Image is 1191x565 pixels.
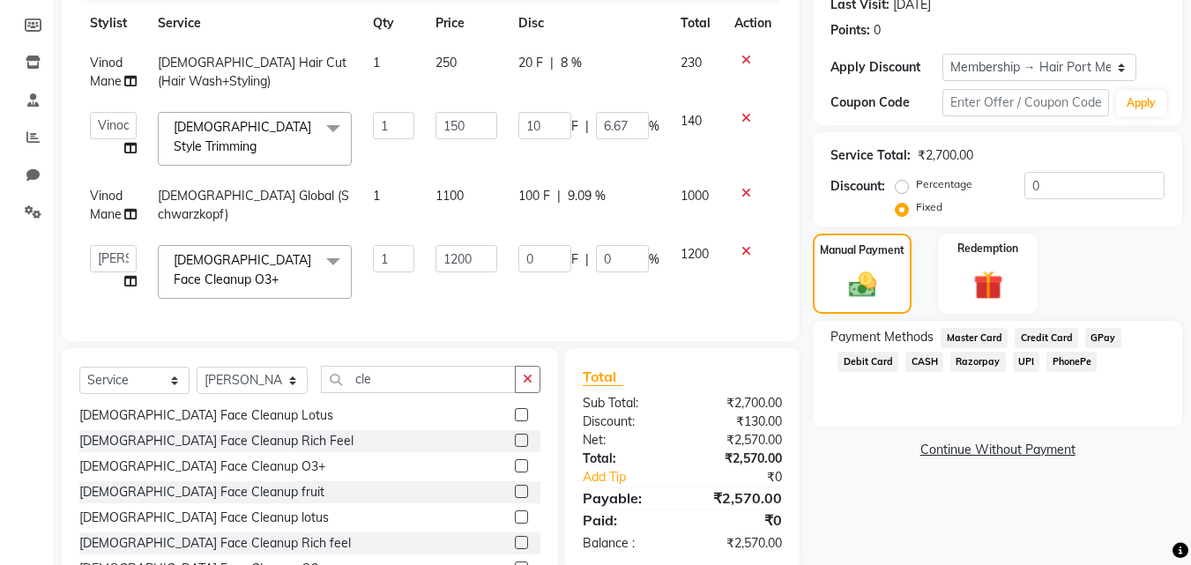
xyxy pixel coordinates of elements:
[682,487,795,509] div: ₹2,570.00
[682,534,795,553] div: ₹2,570.00
[79,457,325,476] div: [DEMOGRAPHIC_DATA] Face Cleanup O3+
[571,250,578,269] span: F
[569,431,682,450] div: Net:
[830,93,942,112] div: Coupon Code
[569,394,682,413] div: Sub Total:
[682,413,795,431] div: ₹130.00
[702,468,796,487] div: ₹0
[79,509,329,527] div: [DEMOGRAPHIC_DATA] Face Cleanup lotus
[90,55,123,89] span: Vinod Mane
[840,269,885,301] img: _cash.svg
[682,431,795,450] div: ₹2,570.00
[918,146,973,165] div: ₹2,700.00
[830,58,942,77] div: Apply Discount
[435,188,464,204] span: 1100
[321,366,516,393] input: Search or Scan
[816,441,1179,459] a: Continue Without Payment
[569,413,682,431] div: Discount:
[569,487,682,509] div: Payable:
[90,188,123,222] span: Vinod Mane
[508,4,670,43] th: Disc
[174,119,311,153] span: [DEMOGRAPHIC_DATA] Style Trimming
[649,117,659,136] span: %
[941,328,1008,348] span: Master Card
[874,21,881,40] div: 0
[1116,90,1166,116] button: Apply
[257,138,264,154] a: x
[569,534,682,553] div: Balance :
[518,187,550,205] span: 100 F
[583,368,623,386] span: Total
[568,187,606,205] span: 9.09 %
[649,250,659,269] span: %
[1013,352,1040,372] span: UPI
[905,352,943,372] span: CASH
[147,4,362,43] th: Service
[681,113,702,129] span: 140
[916,176,972,192] label: Percentage
[569,468,701,487] a: Add Tip
[571,117,578,136] span: F
[681,246,709,262] span: 1200
[682,394,795,413] div: ₹2,700.00
[964,267,1012,303] img: _gift.svg
[158,188,349,222] span: [DEMOGRAPHIC_DATA] Global (Schwarzkopf)
[585,250,589,269] span: |
[79,4,147,43] th: Stylist
[569,450,682,468] div: Total:
[158,55,346,89] span: [DEMOGRAPHIC_DATA] Hair Cut (Hair Wash+Styling)
[1046,352,1097,372] span: PhonePe
[79,406,333,425] div: [DEMOGRAPHIC_DATA] Face Cleanup Lotus
[681,188,709,204] span: 1000
[79,483,324,502] div: [DEMOGRAPHIC_DATA] Face Cleanup fruit
[362,4,426,43] th: Qty
[561,54,582,72] span: 8 %
[830,177,885,196] div: Discount:
[279,271,287,287] a: x
[585,117,589,136] span: |
[557,187,561,205] span: |
[373,55,380,71] span: 1
[435,55,457,71] span: 250
[682,450,795,468] div: ₹2,570.00
[830,328,934,346] span: Payment Methods
[916,199,942,215] label: Fixed
[837,352,898,372] span: Debit Card
[425,4,507,43] th: Price
[373,188,380,204] span: 1
[1015,328,1078,348] span: Credit Card
[79,534,351,553] div: [DEMOGRAPHIC_DATA] Face Cleanup Rich feel
[1085,328,1121,348] span: GPay
[957,241,1018,256] label: Redemption
[681,55,702,71] span: 230
[670,4,724,43] th: Total
[682,509,795,531] div: ₹0
[830,146,911,165] div: Service Total:
[830,21,870,40] div: Points:
[79,432,354,450] div: [DEMOGRAPHIC_DATA] Face Cleanup Rich Feel
[550,54,554,72] span: |
[569,509,682,531] div: Paid:
[174,252,311,286] span: [DEMOGRAPHIC_DATA] Face Cleanup O3+
[724,4,782,43] th: Action
[518,54,543,72] span: 20 F
[942,89,1109,116] input: Enter Offer / Coupon Code
[950,352,1006,372] span: Razorpay
[820,242,904,258] label: Manual Payment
